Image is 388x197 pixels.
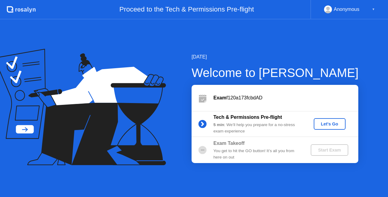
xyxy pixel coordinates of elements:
div: ▼ [372,5,375,13]
div: You get to hit the GO button! It’s all you from here on out [213,148,301,160]
div: Welcome to [PERSON_NAME] [192,64,359,82]
div: Start Exam [313,148,346,152]
div: Let's Go [316,122,343,126]
div: : We’ll help you prepare for a no-stress exam experience [213,122,301,134]
div: [DATE] [192,53,359,61]
b: Exam [213,95,226,100]
div: f120a173fcbdAD [213,94,358,102]
div: Anonymous [334,5,360,13]
b: Tech & Permissions Pre-flight [213,115,282,120]
b: Exam Takeoff [213,141,245,146]
b: 5 min [213,122,224,127]
button: Start Exam [311,144,348,156]
button: Let's Go [314,118,346,130]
